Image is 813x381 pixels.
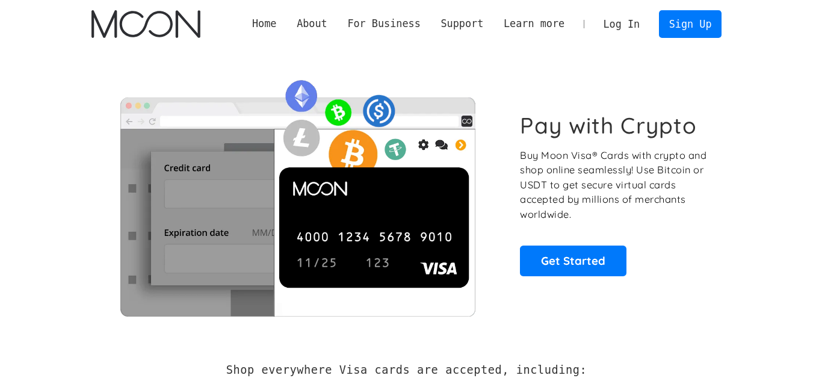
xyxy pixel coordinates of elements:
[242,16,286,31] a: Home
[297,16,327,31] div: About
[91,10,200,38] img: Moon Logo
[659,10,722,37] a: Sign Up
[493,16,575,31] div: Learn more
[91,10,200,38] a: home
[520,246,626,276] a: Get Started
[593,11,650,37] a: Log In
[286,16,337,31] div: About
[520,148,708,222] p: Buy Moon Visa® Cards with crypto and shop online seamlessly! Use Bitcoin or USDT to get secure vi...
[504,16,564,31] div: Learn more
[520,112,697,139] h1: Pay with Crypto
[431,16,493,31] div: Support
[91,72,504,316] img: Moon Cards let you spend your crypto anywhere Visa is accepted.
[338,16,431,31] div: For Business
[226,364,587,377] h2: Shop everywhere Visa cards are accepted, including:
[347,16,420,31] div: For Business
[441,16,483,31] div: Support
